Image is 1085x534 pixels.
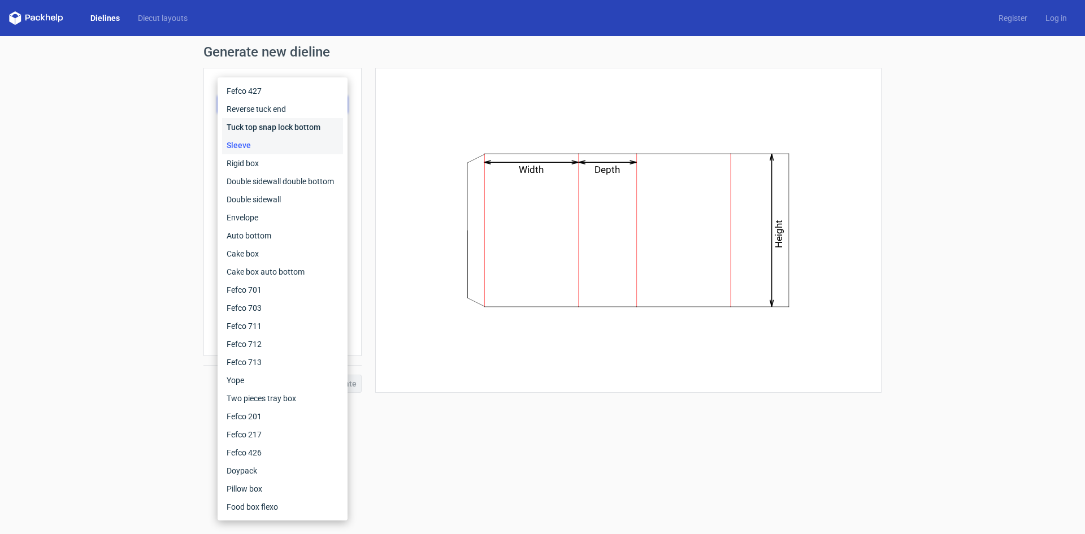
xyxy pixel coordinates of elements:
div: Cake box auto bottom [222,263,343,281]
div: Fefco 201 [222,407,343,426]
a: Diecut layouts [129,12,197,24]
text: Width [519,164,544,175]
a: Log in [1036,12,1076,24]
div: Sleeve [222,136,343,154]
div: Auto bottom [222,227,343,245]
text: Depth [595,164,620,175]
div: Double sidewall [222,190,343,209]
div: Fefco 703 [222,299,343,317]
div: Pillow box [222,480,343,498]
div: Yope [222,371,343,389]
a: Register [989,12,1036,24]
h1: Generate new dieline [203,45,882,59]
div: Reverse tuck end [222,100,343,118]
div: Fefco 217 [222,426,343,444]
div: Cake box [222,245,343,263]
div: Food box flexo [222,498,343,516]
div: Two pieces tray box [222,389,343,407]
div: Envelope [222,209,343,227]
div: Fefco 426 [222,444,343,462]
div: Double sidewall double bottom [222,172,343,190]
div: Fefco 712 [222,335,343,353]
div: Doypack [222,462,343,480]
div: Fefco 713 [222,353,343,371]
text: Height [774,220,785,248]
div: Fefco 427 [222,82,343,100]
div: Tuck top snap lock bottom [222,118,343,136]
a: Dielines [81,12,129,24]
div: Rigid box [222,154,343,172]
div: Fefco 711 [222,317,343,335]
div: Fefco 701 [222,281,343,299]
